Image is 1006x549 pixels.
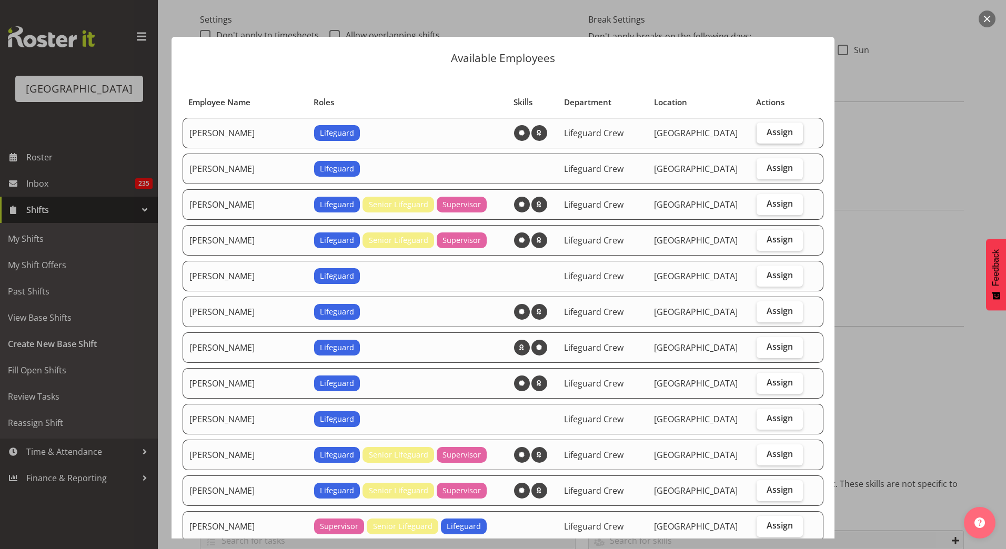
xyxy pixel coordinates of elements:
span: Skills [514,96,532,108]
span: Lifeguard Crew [564,163,623,175]
span: Roles [314,96,334,108]
span: Lifeguard [320,306,354,318]
span: Senior Lifeguard [369,235,428,246]
span: Assign [767,270,793,280]
span: Lifeguard Crew [564,521,623,532]
td: [PERSON_NAME] [183,154,308,184]
span: [GEOGRAPHIC_DATA] [654,127,738,139]
span: Senior Lifeguard [373,521,432,532]
td: [PERSON_NAME] [183,475,308,506]
td: [PERSON_NAME] [183,225,308,256]
span: Employee Name [188,96,250,108]
span: Location [654,96,687,108]
span: Department [564,96,611,108]
span: Assign [767,449,793,459]
td: [PERSON_NAME] [183,368,308,399]
img: help-xxl-2.png [974,517,985,528]
td: [PERSON_NAME] [183,118,308,148]
span: Lifeguard Crew [564,413,623,425]
span: [GEOGRAPHIC_DATA] [654,342,738,353]
span: Supervisor [442,235,481,246]
span: Senior Lifeguard [369,485,428,496]
td: [PERSON_NAME] [183,332,308,363]
span: Assign [767,306,793,316]
span: Assign [767,484,793,495]
span: Assign [767,162,793,173]
span: Assign [767,341,793,352]
span: Assign [767,413,793,423]
span: Lifeguard Crew [564,127,623,139]
span: Assign [767,234,793,245]
span: Lifeguard [320,449,354,461]
span: Supervisor [320,521,358,532]
span: Lifeguard [320,342,354,353]
span: [GEOGRAPHIC_DATA] [654,449,738,461]
span: Lifeguard Crew [564,199,623,210]
button: Feedback - Show survey [986,239,1006,310]
span: Lifeguard [320,270,354,282]
span: Lifeguard [320,235,354,246]
td: [PERSON_NAME] [183,404,308,434]
span: Lifeguard [320,485,354,496]
td: [PERSON_NAME] [183,440,308,470]
span: Supervisor [442,485,481,496]
span: Supervisor [442,199,481,210]
span: [GEOGRAPHIC_DATA] [654,270,738,282]
span: [GEOGRAPHIC_DATA] [654,306,738,318]
span: Supervisor [442,449,481,461]
span: Assign [767,520,793,531]
td: [PERSON_NAME] [183,297,308,327]
span: Feedback [991,249,1001,286]
p: Available Employees [182,53,824,64]
td: [PERSON_NAME] [183,189,308,220]
span: Lifeguard [320,413,354,425]
span: Senior Lifeguard [369,199,428,210]
span: Lifeguard Crew [564,378,623,389]
span: Lifeguard [320,199,354,210]
span: Lifeguard [447,521,481,532]
td: [PERSON_NAME] [183,261,308,291]
span: Assign [767,198,793,209]
span: [GEOGRAPHIC_DATA] [654,521,738,532]
span: Lifeguard Crew [564,485,623,496]
span: Lifeguard [320,163,354,175]
td: [PERSON_NAME] [183,511,308,542]
span: Assign [767,127,793,137]
span: Senior Lifeguard [369,449,428,461]
span: Assign [767,377,793,388]
span: Lifeguard Crew [564,235,623,246]
span: [GEOGRAPHIC_DATA] [654,163,738,175]
span: Lifeguard Crew [564,270,623,282]
span: [GEOGRAPHIC_DATA] [654,413,738,425]
span: [GEOGRAPHIC_DATA] [654,199,738,210]
span: Lifeguard Crew [564,342,623,353]
span: [GEOGRAPHIC_DATA] [654,235,738,246]
span: Lifeguard [320,127,354,139]
span: Lifeguard Crew [564,449,623,461]
span: Lifeguard Crew [564,306,623,318]
span: Lifeguard [320,378,354,389]
span: [GEOGRAPHIC_DATA] [654,378,738,389]
span: Actions [756,96,784,108]
span: [GEOGRAPHIC_DATA] [654,485,738,496]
